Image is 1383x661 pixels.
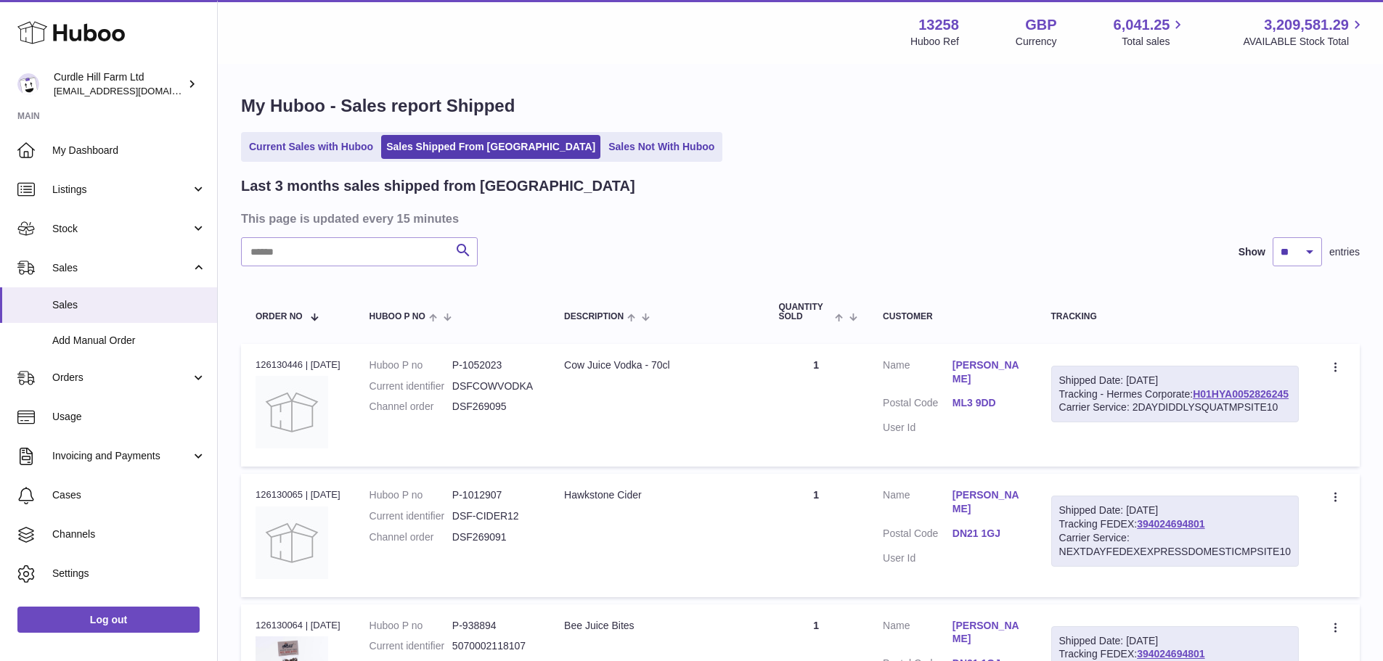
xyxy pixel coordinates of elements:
[1051,496,1299,567] div: Tracking FEDEX:
[52,488,206,502] span: Cases
[1243,15,1366,49] a: 3,209,581.29 AVAILABLE Stock Total
[52,144,206,157] span: My Dashboard
[370,312,425,321] span: Huboo P no
[452,509,535,523] dd: DSF-CIDER12
[256,312,303,321] span: Order No
[452,488,535,502] dd: P-1012907
[1059,401,1291,414] div: Carrier Service: 2DAYDIDDLYSQUATMPSITE10
[883,312,1021,321] div: Customer
[1016,35,1057,49] div: Currency
[918,15,959,35] strong: 13258
[1264,15,1349,35] span: 3,209,581.29
[1059,374,1291,387] div: Shipped Date: [DATE]
[452,400,535,414] dd: DSF269095
[883,358,952,390] dt: Name
[256,619,340,632] div: 126130064 | [DATE]
[17,73,39,95] img: internalAdmin-13258@internal.huboo.com
[1329,245,1360,259] span: entries
[241,210,1356,226] h3: This page is updated every 15 minutes
[564,488,749,502] div: Hawkstone Cider
[1059,634,1291,648] div: Shipped Date: [DATE]
[1122,35,1186,49] span: Total sales
[370,530,452,544] dt: Channel order
[883,396,952,414] dt: Postal Code
[883,527,952,544] dt: Postal Code
[52,183,191,197] span: Listings
[1059,531,1291,559] div: Carrier Service: NEXTDAYFEDEXEXPRESSDOMESTICMPSITE10
[1137,648,1204,660] a: 394024694801
[883,551,952,565] dt: User Id
[52,298,206,312] span: Sales
[370,509,452,523] dt: Current identifier
[54,70,184,98] div: Curdle Hill Farm Ltd
[1193,388,1289,400] a: H01HYA0052826245
[564,619,749,633] div: Bee Juice Bites
[256,358,340,371] div: 126130446 | [DATE]
[370,619,452,633] dt: Huboo P no
[256,488,340,501] div: 126130065 | [DATE]
[452,379,535,393] dd: DSFCOWVODKA
[1051,366,1299,423] div: Tracking - Hermes Corporate:
[370,488,452,502] dt: Huboo P no
[1051,312,1299,321] div: Tracking
[764,344,868,467] td: 1
[883,619,952,650] dt: Name
[452,358,535,372] dd: P-1052023
[370,379,452,393] dt: Current identifier
[1114,15,1170,35] span: 6,041.25
[952,358,1022,386] a: [PERSON_NAME]
[952,527,1022,541] a: DN21 1GJ
[381,135,600,159] a: Sales Shipped From [GEOGRAPHIC_DATA]
[17,607,200,633] a: Log out
[764,474,868,596] td: 1
[52,261,191,275] span: Sales
[883,488,952,520] dt: Name
[52,222,191,236] span: Stock
[452,639,535,653] dd: 5070002118107
[952,488,1022,516] a: [PERSON_NAME]
[1059,504,1291,517] div: Shipped Date: [DATE]
[452,619,535,633] dd: P-938894
[52,449,191,463] span: Invoicing and Payments
[370,639,452,653] dt: Current identifier
[370,358,452,372] dt: Huboo P no
[52,334,206,348] span: Add Manual Order
[54,85,213,97] span: [EMAIL_ADDRESS][DOMAIN_NAME]
[241,94,1360,118] h1: My Huboo - Sales report Shipped
[603,135,719,159] a: Sales Not With Huboo
[52,567,206,580] span: Settings
[256,506,328,579] img: no-photo.jpg
[910,35,959,49] div: Huboo Ref
[52,527,206,541] span: Channels
[1137,518,1204,530] a: 394024694801
[241,176,635,196] h2: Last 3 months sales shipped from [GEOGRAPHIC_DATA]
[370,400,452,414] dt: Channel order
[564,312,624,321] span: Description
[244,135,378,159] a: Current Sales with Huboo
[52,410,206,424] span: Usage
[564,358,749,372] div: Cow Juice Vodka - 70cl
[883,421,952,435] dt: User Id
[1025,15,1056,35] strong: GBP
[1114,15,1187,49] a: 6,041.25 Total sales
[952,619,1022,646] a: [PERSON_NAME]
[256,376,328,448] img: no-photo.jpg
[1239,245,1265,259] label: Show
[1243,35,1366,49] span: AVAILABLE Stock Total
[52,371,191,385] span: Orders
[778,303,831,321] span: Quantity Sold
[452,530,535,544] dd: DSF269091
[952,396,1022,410] a: ML3 9DD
